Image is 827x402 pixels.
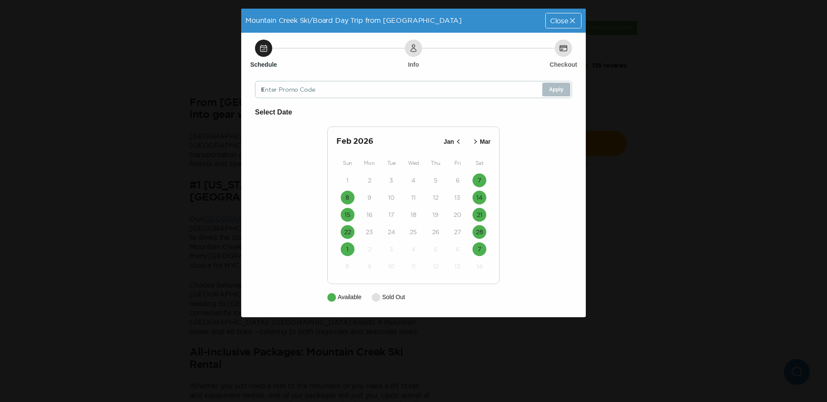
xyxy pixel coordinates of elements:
h6: Info [408,60,419,69]
p: Available [338,293,361,302]
button: 13 [451,191,464,204]
time: 26 [432,228,439,236]
button: 9 [363,260,376,273]
button: 3 [385,242,398,256]
button: 10 [385,260,398,273]
time: 3 [389,176,393,185]
time: 21 [477,210,482,219]
time: 1 [346,245,348,254]
div: Tue [380,158,402,168]
button: 18 [407,208,420,222]
time: 10 [388,262,395,271]
button: 25 [407,225,420,239]
button: 8 [341,260,354,273]
time: 15 [345,210,351,219]
time: 2 [368,245,371,254]
time: 10 [388,193,395,202]
button: 19 [429,208,442,222]
time: 13 [454,193,460,202]
time: 14 [476,193,482,202]
div: Thu [425,158,447,168]
button: 7 [473,242,486,256]
button: 15 [341,208,354,222]
button: 12 [429,191,442,204]
button: 1 [341,173,354,187]
button: 24 [385,225,398,239]
button: Mar [469,135,493,149]
time: 19 [432,210,438,219]
button: 12 [429,260,442,273]
button: 26 [429,225,442,239]
button: 21 [473,208,486,222]
button: 20 [451,208,464,222]
time: 4 [411,245,415,254]
div: Sun [336,158,358,168]
div: Sat [469,158,491,168]
button: 17 [385,208,398,222]
time: 16 [367,210,373,219]
time: 12 [433,262,438,271]
div: Mon [358,158,380,168]
time: 9 [367,193,371,202]
time: 5 [434,245,438,254]
time: 12 [433,193,438,202]
button: 22 [341,225,354,239]
time: 28 [476,228,483,236]
time: 7 [478,245,481,254]
time: 9 [367,262,371,271]
button: 3 [385,173,398,187]
time: 3 [389,245,393,254]
time: 5 [434,176,438,185]
button: 6 [451,242,464,256]
button: 27 [451,225,464,239]
button: 6 [451,173,464,187]
time: 7 [478,176,481,185]
time: 17 [389,210,394,219]
time: 20 [454,210,461,219]
h2: Feb 2026 [336,136,441,148]
button: 4 [407,242,420,256]
button: 2 [363,173,376,187]
button: 8 [341,191,354,204]
div: Fri [447,158,469,168]
time: 1 [346,176,348,185]
button: 14 [473,260,486,273]
time: 4 [411,176,415,185]
p: Jan [444,137,454,146]
h6: Checkout [550,60,577,69]
time: 8 [345,193,349,202]
button: 16 [363,208,376,222]
button: 11 [407,260,420,273]
time: 14 [476,262,482,271]
span: Close [550,17,568,24]
time: 13 [454,262,460,271]
span: Mountain Creek Ski/Board Day Trip from [GEOGRAPHIC_DATA] [246,16,462,24]
time: 22 [344,228,351,236]
button: 5 [429,242,442,256]
h6: Schedule [250,60,277,69]
time: 18 [410,210,417,219]
button: 23 [363,225,376,239]
button: 11 [407,191,420,204]
time: 6 [456,176,460,185]
button: 13 [451,260,464,273]
time: 6 [456,245,460,254]
div: Wed [402,158,424,168]
p: Sold Out [382,293,405,302]
button: Jan [441,135,465,149]
button: 4 [407,173,420,187]
button: 2 [363,242,376,256]
p: Mar [480,137,491,146]
button: 14 [473,191,486,204]
button: 28 [473,225,486,239]
time: 23 [366,228,373,236]
button: 10 [385,191,398,204]
time: 25 [410,228,417,236]
button: 1 [341,242,354,256]
h6: Select Date [255,107,572,118]
time: 24 [388,228,395,236]
button: 9 [363,191,376,204]
time: 2 [368,176,371,185]
button: 5 [429,173,442,187]
time: 11 [411,262,416,271]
